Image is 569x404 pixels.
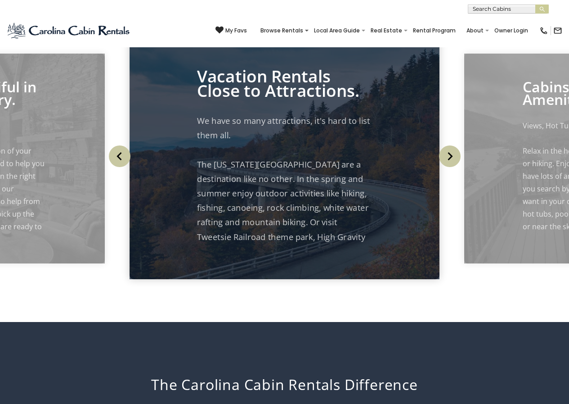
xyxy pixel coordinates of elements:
[197,69,372,98] p: Vacation Rentals Close to Attractions.
[408,24,460,37] a: Rental Program
[553,26,562,35] img: mail-regular-black.png
[215,26,247,35] a: My Favs
[109,145,130,167] img: arrow
[439,145,461,167] img: arrow
[462,24,488,37] a: About
[105,136,134,177] button: Previous
[7,376,562,393] h2: The Carolina Cabin Rentals Difference
[366,24,407,37] a: Real Estate
[7,22,131,40] img: Blue-2.png
[539,26,548,35] img: phone-regular-black.png
[435,136,464,177] button: Next
[309,24,364,37] a: Local Area Guide
[197,113,372,360] p: We have so many attractions, it's hard to list them all. The [US_STATE][GEOGRAPHIC_DATA] are a de...
[225,27,247,35] span: My Favs
[256,24,308,37] a: Browse Rentals
[490,24,533,37] a: Owner Login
